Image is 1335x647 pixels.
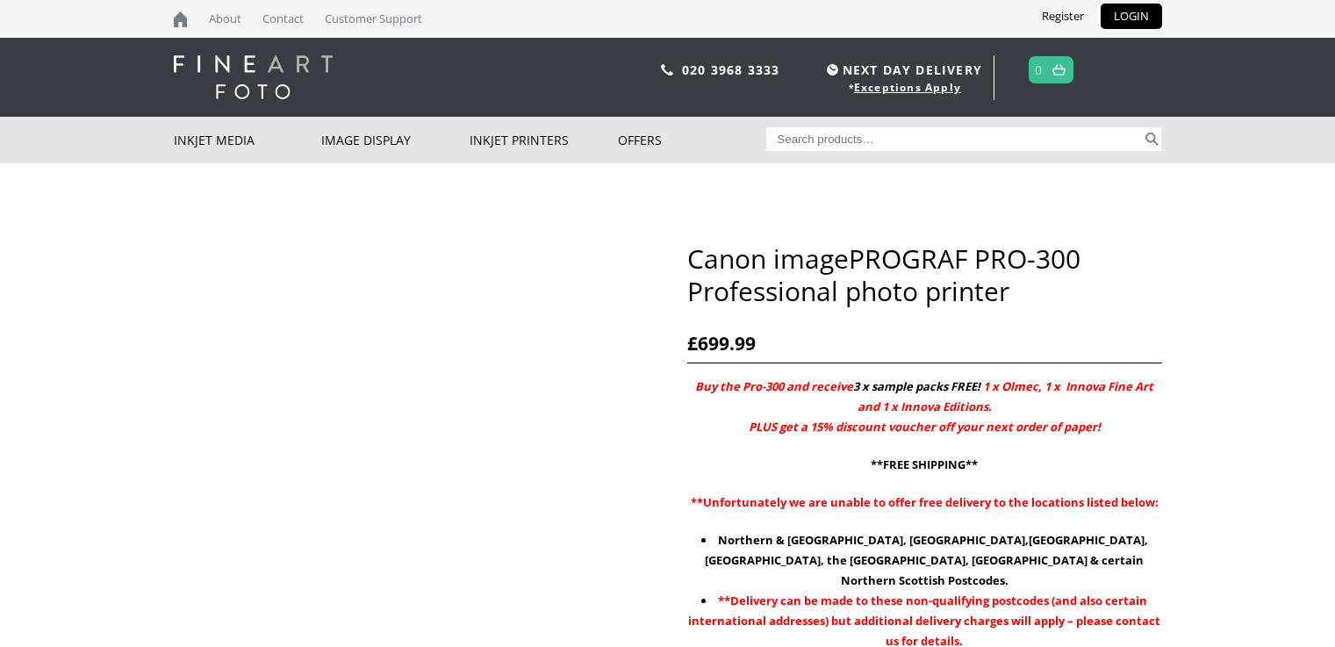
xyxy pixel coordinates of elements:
a: Register [1029,4,1097,29]
a: 020 3968 3333 [682,61,780,78]
a: Inkjet Media [174,117,322,163]
span: £ [687,331,698,356]
bdi: 699.99 [687,331,756,356]
strong: **Unfortunately we are unable to offer free delivery to the locations listed below: [691,494,1159,510]
a: Exceptions Apply [854,80,961,95]
a: Inkjet Printers [470,117,618,163]
input: Search products… [766,127,1142,151]
span: 1 x Olmec, 1 x Innova Fine Art and 1 x Innova Editions. [858,378,1154,414]
img: phone.svg [661,64,673,75]
span: PLUS get a 15% discount voucher off your next order of paper! [749,419,1101,435]
h1: Canon imagePROGRAF PRO-300 Professional photo printer [687,242,1161,307]
strong: Northern & [GEOGRAPHIC_DATA], [GEOGRAPHIC_DATA],[GEOGRAPHIC_DATA], [GEOGRAPHIC_DATA], the [GEOGRA... [705,532,1148,588]
button: Search [1142,127,1162,151]
span: NEXT DAY DELIVERY [822,60,982,80]
em: Buy the Pro-300 and receive [695,378,853,394]
a: Image Display [321,117,470,163]
a: 3 x sample packs FREE! [853,378,980,394]
img: time.svg [827,64,838,75]
a: Offers [618,117,766,163]
a: 0 [1035,57,1043,83]
a: LOGIN [1101,4,1162,29]
img: basket.svg [1052,64,1066,75]
img: logo-white.svg [174,55,333,99]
